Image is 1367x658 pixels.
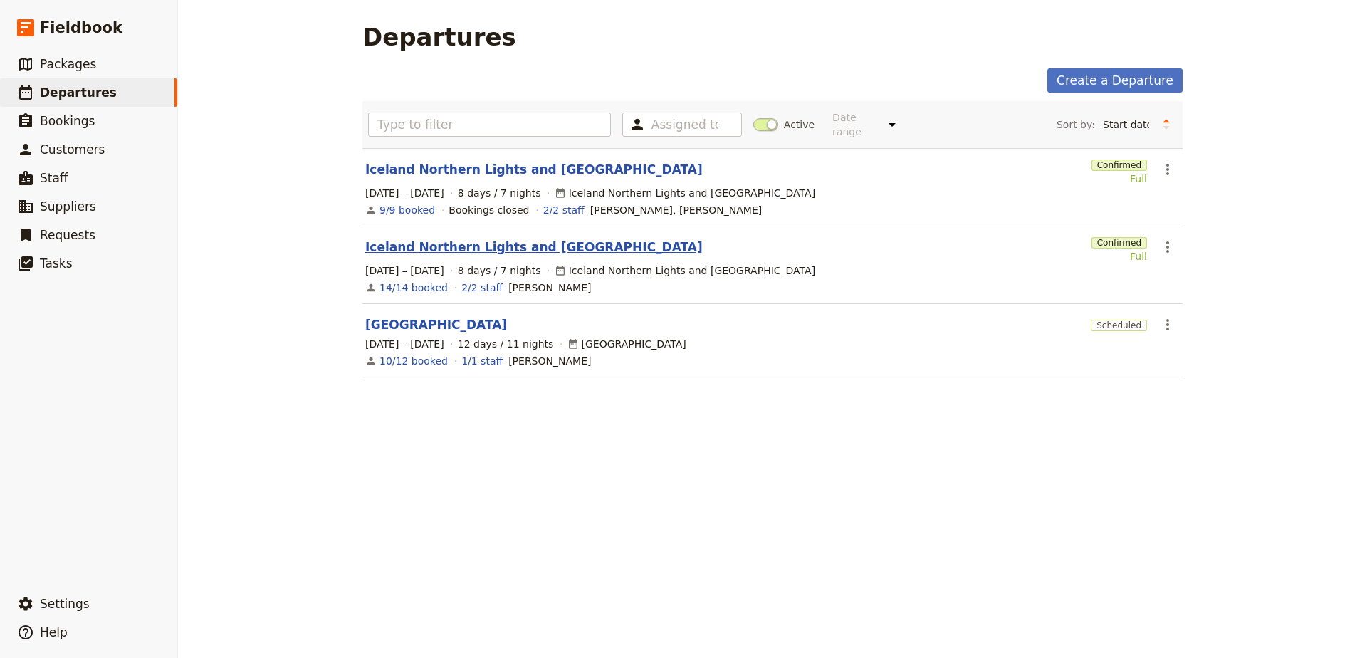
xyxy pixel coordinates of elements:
[1156,235,1180,259] button: Actions
[1047,68,1183,93] a: Create a Departure
[365,239,703,256] a: Iceland Northern Lights and [GEOGRAPHIC_DATA]
[555,186,815,200] div: Iceland Northern Lights and [GEOGRAPHIC_DATA]
[567,337,686,351] div: [GEOGRAPHIC_DATA]
[40,85,117,100] span: Departures
[1156,157,1180,182] button: Actions
[362,23,516,51] h1: Departures
[784,117,815,132] span: Active
[365,337,444,351] span: [DATE] – [DATE]
[1091,172,1147,186] div: Full
[508,354,591,368] span: Melanie Kiss
[40,228,95,242] span: Requests
[1091,237,1147,249] span: Confirmed
[365,161,703,178] a: Iceland Northern Lights and [GEOGRAPHIC_DATA]
[40,114,95,128] span: Bookings
[651,116,718,133] input: Assigned to
[379,281,448,295] a: View the bookings for this departure
[379,354,448,368] a: View the bookings for this departure
[458,337,554,351] span: 12 days / 11 nights
[368,113,611,137] input: Type to filter
[461,281,503,295] a: 2/2 staff
[40,142,105,157] span: Customers
[365,186,444,200] span: [DATE] – [DATE]
[458,186,541,200] span: 8 days / 7 nights
[1091,160,1147,171] span: Confirmed
[1096,114,1156,135] select: Sort by:
[40,171,68,185] span: Staff
[590,203,763,217] span: Jocelyn, Kathy DeVault
[40,17,122,38] span: Fieldbook
[365,263,444,278] span: [DATE] – [DATE]
[1091,320,1147,331] span: Scheduled
[365,316,507,333] a: [GEOGRAPHIC_DATA]
[379,203,435,217] a: View the bookings for this departure
[508,281,591,295] span: Jocelyn, Melanie Kiss
[40,57,96,71] span: Packages
[1156,313,1180,337] button: Actions
[1057,117,1095,132] span: Sort by:
[40,625,68,639] span: Help
[1156,114,1177,135] button: Change sort direction
[1091,249,1147,263] div: Full
[543,203,585,217] a: 2/2 staff
[449,203,529,217] div: Bookings closed
[40,597,90,611] span: Settings
[461,354,503,368] a: 1/1 staff
[40,199,96,214] span: Suppliers
[458,263,541,278] span: 8 days / 7 nights
[555,263,815,278] div: Iceland Northern Lights and [GEOGRAPHIC_DATA]
[40,256,73,271] span: Tasks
